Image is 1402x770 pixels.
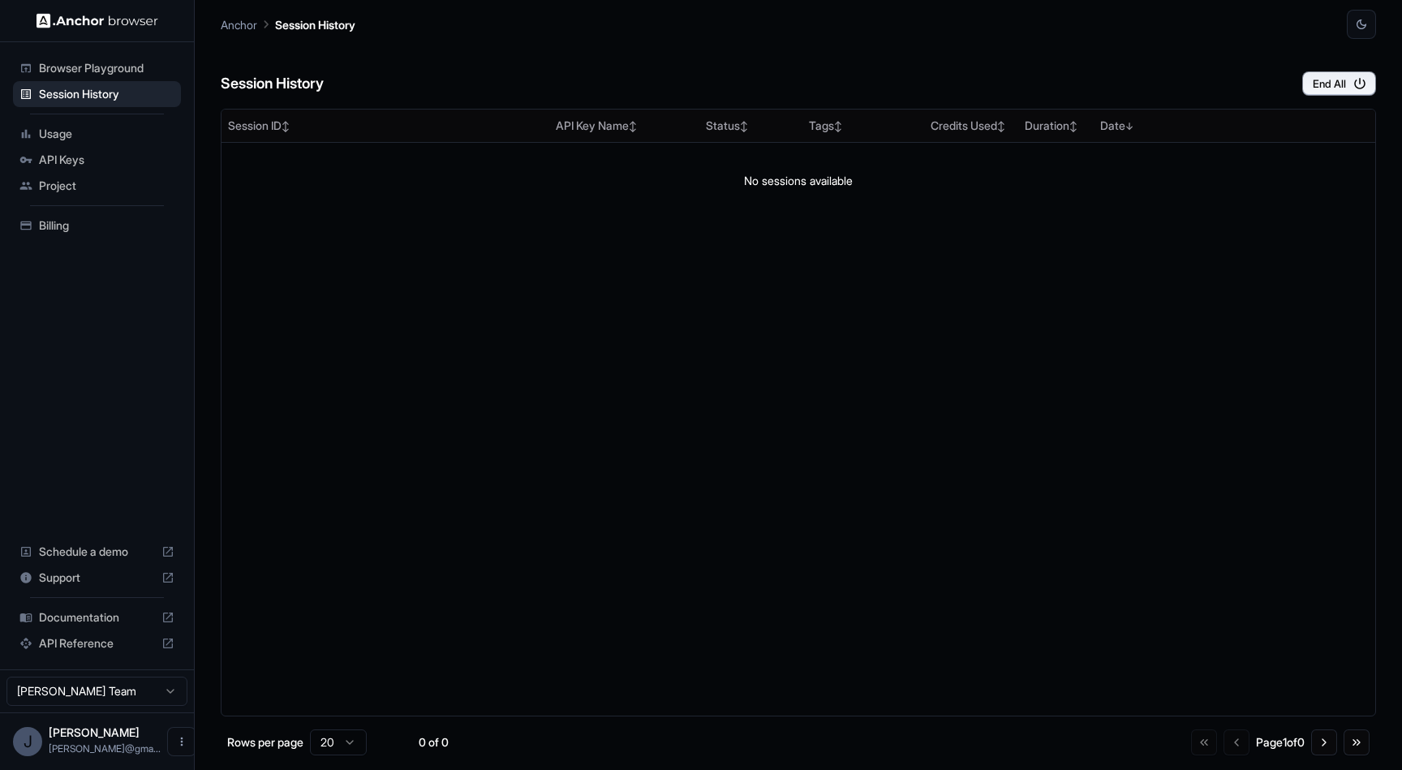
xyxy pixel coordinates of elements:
p: Session History [275,16,355,33]
p: Anchor [221,16,257,33]
span: Usage [39,126,174,142]
span: Documentation [39,609,155,626]
div: Documentation [13,604,181,630]
span: r.iakovlev@gmail.com [49,742,161,755]
span: Support [39,570,155,586]
div: Support [13,565,181,591]
div: Billing [13,213,181,239]
span: ↕ [282,120,290,132]
div: Browser Playground [13,55,181,81]
button: End All [1302,71,1376,96]
div: Usage [13,121,181,147]
span: Browser Playground [39,60,174,76]
div: Session ID [228,118,543,134]
span: Project [39,178,174,194]
div: Status [706,118,796,134]
span: ↕ [740,120,748,132]
div: 0 of 0 [393,734,474,751]
span: ↕ [997,120,1005,132]
span: ↕ [629,120,637,132]
span: ↕ [834,120,842,132]
div: API Keys [13,147,181,173]
img: Anchor Logo [37,13,158,28]
span: ↕ [1069,120,1077,132]
div: Date [1100,118,1246,134]
div: Credits Used [931,118,1012,134]
div: Page 1 of 0 [1256,734,1305,751]
div: J [13,727,42,756]
span: Billing [39,217,174,234]
div: API Reference [13,630,181,656]
span: Jakov Roman [49,725,140,739]
span: ↓ [1125,120,1133,132]
nav: breadcrumb [221,15,355,33]
div: Tags [809,118,918,134]
div: API Key Name [556,118,693,134]
div: Schedule a demo [13,539,181,565]
div: Duration [1025,118,1088,134]
span: Schedule a demo [39,544,155,560]
td: No sessions available [221,142,1375,220]
div: Project [13,173,181,199]
span: API Keys [39,152,174,168]
div: Session History [13,81,181,107]
h6: Session History [221,72,324,96]
p: Rows per page [227,734,303,751]
button: Open menu [167,727,196,756]
span: API Reference [39,635,155,652]
span: Session History [39,86,174,102]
